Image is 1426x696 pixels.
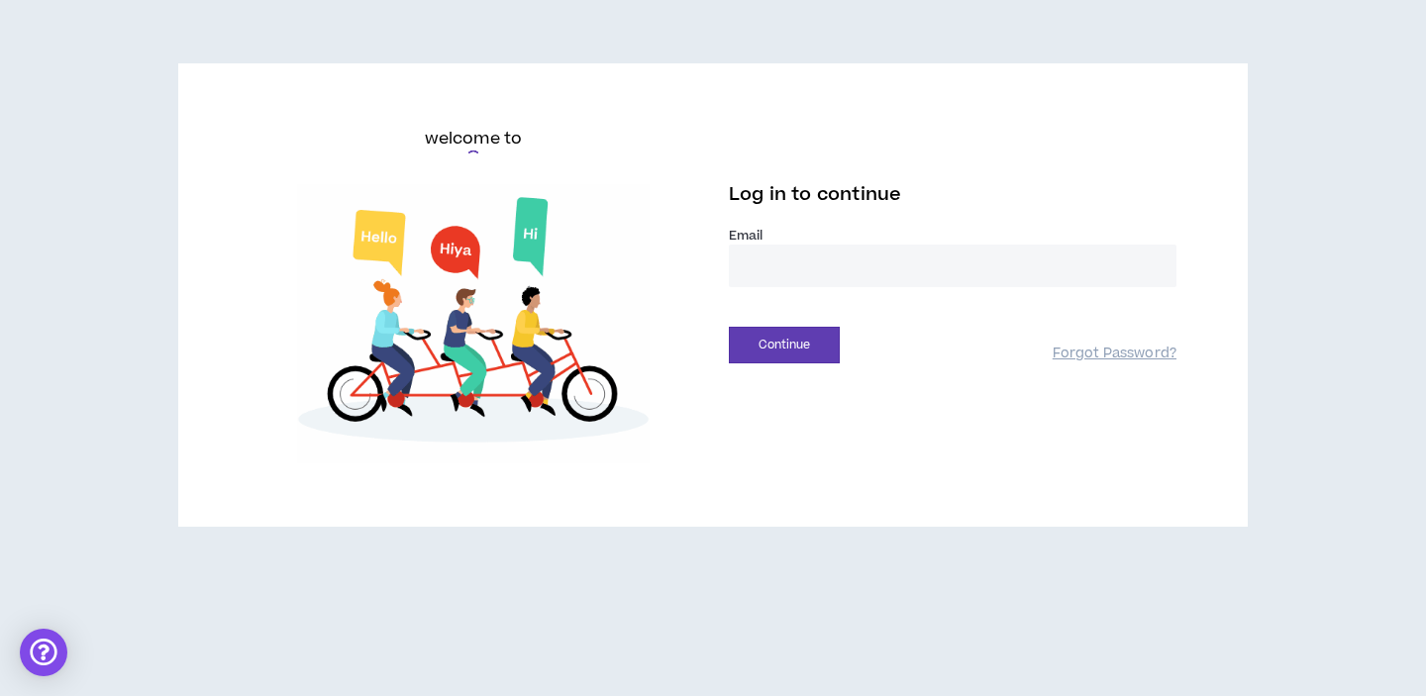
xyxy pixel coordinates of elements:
div: Open Intercom Messenger [20,629,67,676]
label: Email [729,227,1176,245]
a: Forgot Password? [1053,345,1176,363]
h6: welcome to [425,127,523,150]
button: Continue [729,327,840,363]
span: Log in to continue [729,182,901,207]
img: Welcome to Wripple [250,184,697,463]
